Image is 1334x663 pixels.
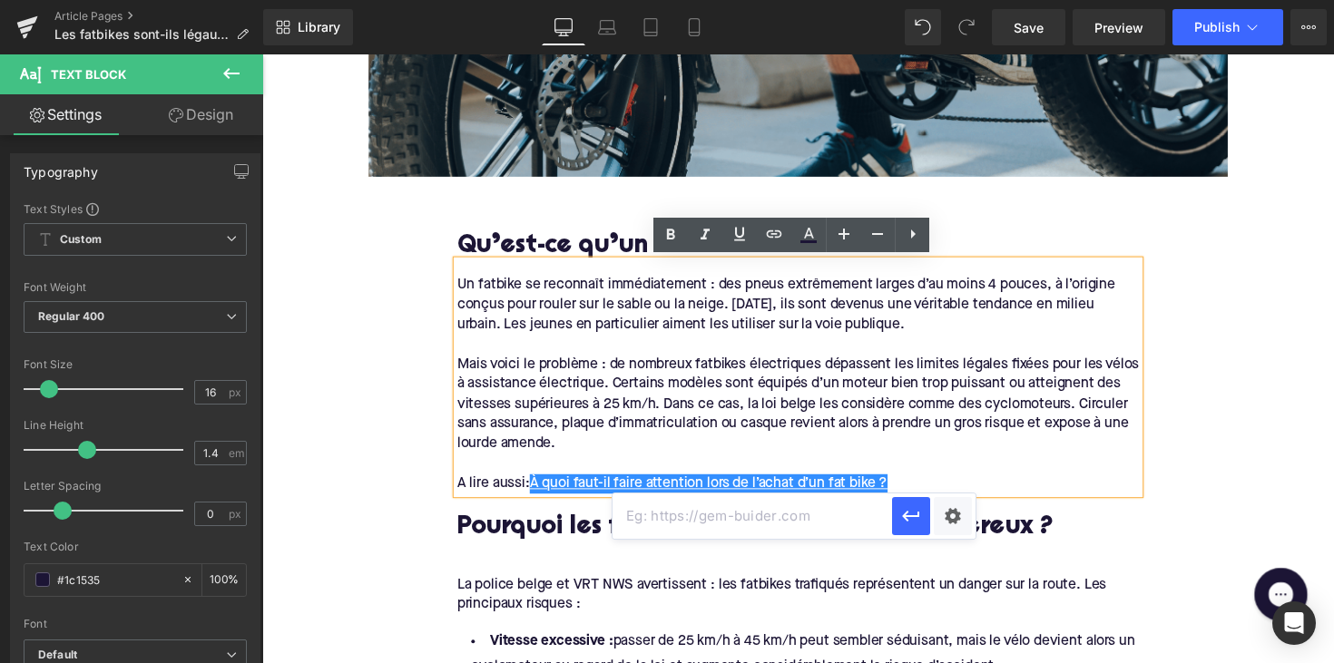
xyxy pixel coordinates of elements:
span: La police belge et VRT NWS avertissent : les fatbikes trafiqués représentent un danger sur la rou... [200,536,865,570]
h2: Qu’est-ce qu’un fatbike ? [200,183,898,211]
div: Font [24,618,247,630]
input: Color [57,570,173,590]
a: New Library [263,9,353,45]
input: Eg: https://gem-buider.com [613,493,892,539]
span: Save [1014,18,1044,37]
div: Font Size [24,358,247,371]
span: em [229,447,244,459]
strong: Vitesse excessive : [233,594,359,609]
span: Publish [1194,20,1240,34]
div: Un fatbike se reconnaît immédiatement : des pneus extrêmement larges d’au moins 4 pouces, à l’ori... [200,226,898,287]
a: Laptop [585,9,629,45]
div: Line Height [24,419,247,432]
span: Preview [1094,18,1143,37]
iframe: Gorgias live chat messenger [1007,520,1080,587]
button: Redo [948,9,985,45]
a: À quoi faut-il faire attention lors de l’achat d’un fat bike ? [274,430,641,450]
a: Tablet [629,9,672,45]
div: Open Intercom Messenger [1272,601,1316,645]
button: Publish [1172,9,1283,45]
span: Les fatbikes sont-ils légaux en [GEOGRAPHIC_DATA] ? Toutes les règles. [54,27,229,42]
a: Design [135,94,267,135]
span: Text Block [51,67,126,82]
div: A lire aussi: [200,430,898,450]
div: Text Styles [24,201,247,216]
button: Undo [905,9,941,45]
div: % [202,564,246,596]
b: Custom [60,232,102,248]
h2: Pourquoi les fatbikes trafiqués sont-ils dangereux ? [200,472,898,500]
div: Typography [24,154,98,180]
span: Library [298,19,340,35]
li: passer de 25 km/h à 45 km/h peut sembler séduisant, mais le vélo devient alors un cyclomoteur au ... [200,589,898,641]
span: px [229,508,244,520]
button: More [1290,9,1327,45]
span: px [229,386,244,398]
div: Font Weight [24,281,247,294]
a: Mobile [672,9,716,45]
div: Text Color [24,541,247,553]
a: Desktop [542,9,585,45]
a: Article Pages [54,9,263,24]
div: Mais voici le problème : de nombreux fatbikes électriques dépassent les limites légales fixées po... [200,307,898,409]
div: Letter Spacing [24,480,247,492]
i: Default [38,648,77,663]
b: Regular 400 [38,309,105,323]
a: Preview [1073,9,1165,45]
